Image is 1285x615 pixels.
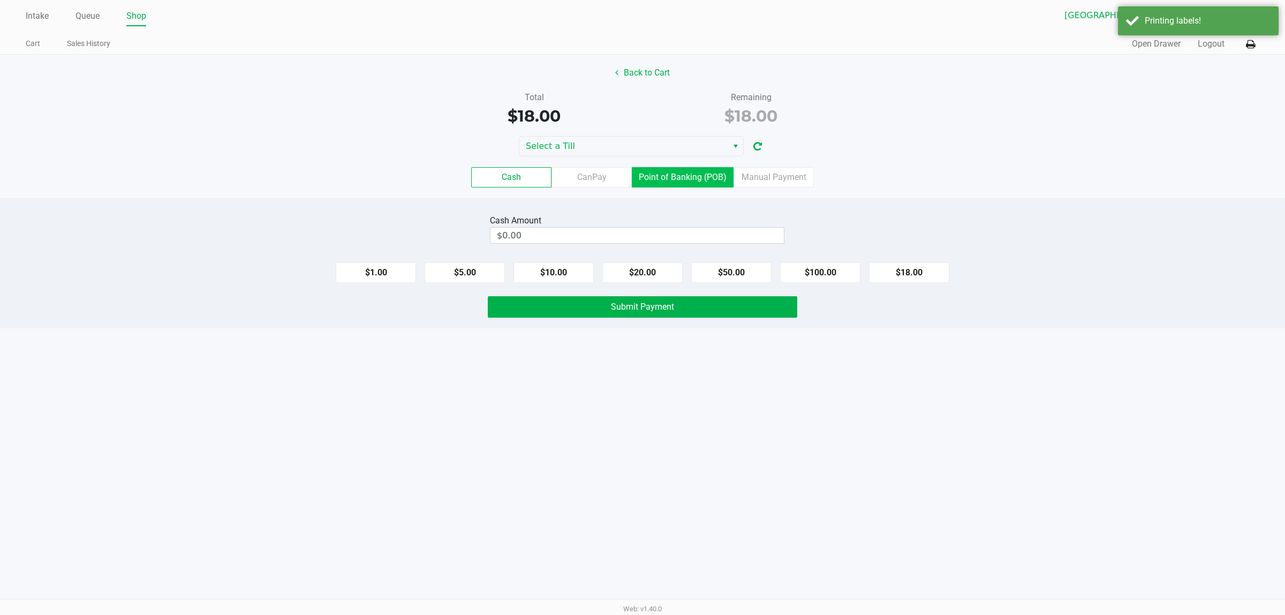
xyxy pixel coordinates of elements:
button: Logout [1198,37,1224,50]
span: Select a Till [526,140,721,153]
button: Select [1175,6,1191,25]
button: $20.00 [602,262,683,283]
div: Printing labels! [1145,14,1271,27]
button: Open Drawer [1132,37,1181,50]
span: Submit Payment [611,302,674,312]
label: Manual Payment [734,167,814,187]
button: Select [728,137,743,156]
div: $18.00 [434,104,634,128]
button: $10.00 [513,262,594,283]
button: $5.00 [425,262,505,283]
span: [GEOGRAPHIC_DATA] [1064,9,1169,22]
button: Submit Payment [488,296,797,318]
button: Back to Cart [608,63,677,83]
div: $18.00 [651,104,851,128]
a: Queue [75,9,100,24]
label: Point of Banking (POB) [632,167,734,187]
div: Remaining [651,91,851,104]
button: $18.00 [869,262,949,283]
button: $1.00 [336,262,416,283]
button: $50.00 [691,262,772,283]
span: Web: v1.40.0 [623,605,662,613]
div: Total [434,91,634,104]
button: $100.00 [780,262,860,283]
label: CanPay [551,167,632,187]
a: Shop [126,9,146,24]
a: Cart [26,37,40,50]
a: Intake [26,9,49,24]
div: Cash Amount [490,214,546,227]
a: Sales History [67,37,110,50]
label: Cash [471,167,551,187]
